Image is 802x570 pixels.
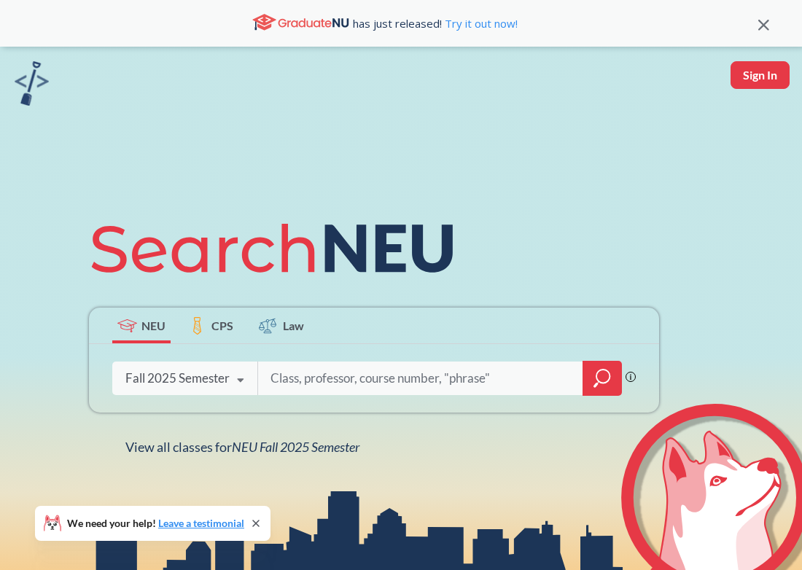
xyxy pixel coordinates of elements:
[15,61,49,106] img: sandbox logo
[269,363,572,394] input: Class, professor, course number, "phrase"
[353,15,518,31] span: has just released!
[125,439,359,455] span: View all classes for
[232,439,359,455] span: NEU Fall 2025 Semester
[67,518,244,528] span: We need your help!
[141,317,166,334] span: NEU
[211,317,233,334] span: CPS
[593,368,611,389] svg: magnifying glass
[442,16,518,31] a: Try it out now!
[125,370,230,386] div: Fall 2025 Semester
[283,317,304,334] span: Law
[731,61,790,89] button: Sign In
[583,361,622,396] div: magnifying glass
[158,517,244,529] a: Leave a testimonial
[15,61,49,110] a: sandbox logo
